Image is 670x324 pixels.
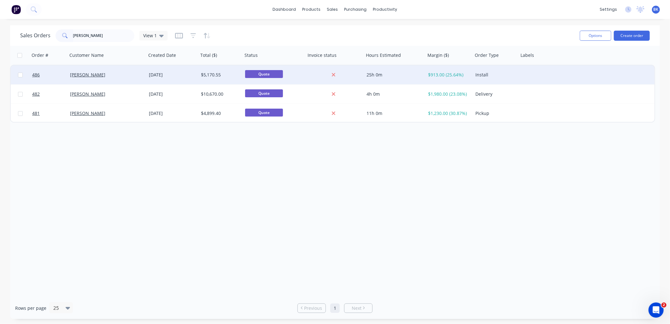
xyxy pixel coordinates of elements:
[32,72,40,78] span: 486
[614,31,650,41] button: Create order
[597,5,620,14] div: settings
[149,91,196,97] div: [DATE]
[201,110,238,117] div: $4,899.40
[32,65,70,84] a: 486
[661,303,667,308] span: 2
[20,33,50,39] h1: Sales Orders
[427,52,449,58] div: Margin ($)
[70,72,105,78] a: [PERSON_NAME]
[649,303,664,318] iframe: Intercom live chat
[475,110,514,117] div: Pickup
[70,110,105,116] a: [PERSON_NAME]
[298,305,326,311] a: Previous page
[201,91,238,97] div: $10,670.00
[270,5,299,14] a: dashboard
[70,91,105,97] a: [PERSON_NAME]
[244,52,258,58] div: Status
[245,109,283,117] span: Quote
[295,303,375,313] ul: Pagination
[299,5,324,14] div: products
[245,89,283,97] span: Quote
[520,52,534,58] div: Labels
[11,5,21,14] img: Factory
[308,52,337,58] div: Invoice status
[200,52,217,58] div: Total ($)
[366,52,401,58] div: Hours Estimated
[475,52,499,58] div: Order Type
[654,7,659,12] span: BK
[32,91,40,97] span: 482
[370,5,401,14] div: productivity
[149,110,196,117] div: [DATE]
[475,72,514,78] div: Install
[580,31,611,41] button: Options
[304,305,322,311] span: Previous
[344,305,372,311] a: Next page
[201,72,238,78] div: $5,170.55
[245,70,283,78] span: Quote
[428,72,468,78] div: $913.00 (25.64%)
[149,72,196,78] div: [DATE]
[32,104,70,123] a: 481
[15,305,46,311] span: Rows per page
[73,29,135,42] input: Search...
[475,91,514,97] div: Delivery
[32,110,40,117] span: 481
[341,5,370,14] div: purchasing
[148,52,176,58] div: Created Date
[367,110,420,117] div: 11h 0m
[428,110,468,117] div: $1,230.00 (30.87%)
[143,32,157,39] span: View 1
[32,52,48,58] div: Order #
[428,91,468,97] div: $1,980.00 (23.08%)
[32,85,70,104] a: 482
[367,91,420,97] div: 4h 0m
[352,305,361,311] span: Next
[330,303,340,313] a: Page 1 is your current page
[324,5,341,14] div: sales
[367,72,420,78] div: 25h 0m
[69,52,104,58] div: Customer Name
